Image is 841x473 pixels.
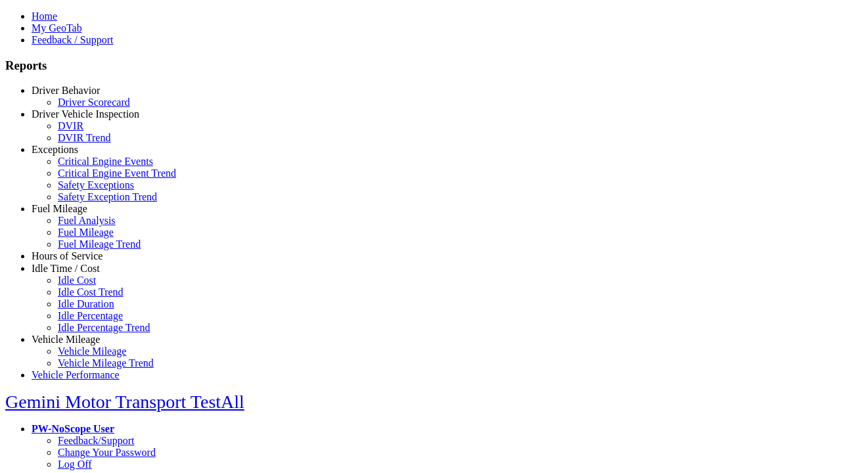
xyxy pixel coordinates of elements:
[32,263,100,274] a: Idle Time / Cost
[58,275,96,286] a: Idle Cost
[32,85,100,96] a: Driver Behavior
[32,423,114,434] a: PW-NoScope User
[58,97,130,108] a: Driver Scorecard
[58,156,153,167] a: Critical Engine Events
[32,34,113,45] a: Feedback / Support
[58,357,154,369] a: Vehicle Mileage Trend
[58,262,168,273] a: HOS Explanation Reports
[32,108,139,120] a: Driver Vehicle Inspection
[32,11,57,22] a: Home
[32,203,87,214] a: Fuel Mileage
[5,392,244,412] a: Gemini Motor Transport TestAll
[58,168,176,179] a: Critical Engine Event Trend
[58,215,116,226] a: Fuel Analysis
[32,369,120,380] a: Vehicle Performance
[58,191,157,202] a: Safety Exception Trend
[58,435,134,446] a: Feedback/Support
[58,310,123,321] a: Idle Percentage
[58,322,150,333] a: Idle Percentage Trend
[32,22,82,34] a: My GeoTab
[58,120,83,131] a: DVIR
[58,447,156,458] a: Change Your Password
[58,238,141,250] a: Fuel Mileage Trend
[5,58,836,73] h3: Reports
[32,250,102,261] a: Hours of Service
[58,298,114,309] a: Idle Duration
[58,132,110,143] a: DVIR Trend
[32,334,100,345] a: Vehicle Mileage
[58,346,126,357] a: Vehicle Mileage
[58,459,92,470] a: Log Off
[58,179,134,191] a: Safety Exceptions
[58,227,114,238] a: Fuel Mileage
[32,144,78,155] a: Exceptions
[58,286,124,298] a: Idle Cost Trend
